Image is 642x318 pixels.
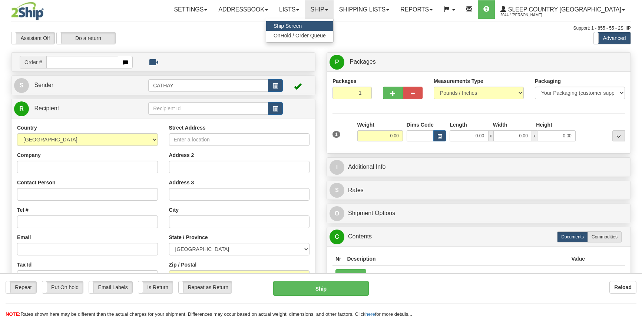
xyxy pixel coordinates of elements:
[169,124,206,131] label: Street Address
[169,234,208,241] label: State / Province
[365,311,375,317] a: here
[500,11,556,19] span: 2044 / [PERSON_NAME]
[169,261,197,268] label: Zip / Postal
[335,269,366,282] button: Add New
[305,0,333,19] a: Ship
[332,77,357,85] label: Packages
[332,131,340,138] span: 1
[274,23,302,29] span: Ship Screen
[266,21,333,31] a: Ship Screen
[34,105,59,111] span: Recipient
[614,284,632,290] b: Reload
[536,121,552,128] label: Height
[495,0,631,19] a: Sleep Country [GEOGRAPHIC_DATA] 2044 / [PERSON_NAME]
[330,183,344,198] span: $
[17,124,37,131] label: Country
[6,281,36,293] label: Repeat
[11,2,44,20] img: logo2044.jpg
[488,130,493,141] span: x
[14,78,29,93] span: S
[57,32,115,44] label: Do a return
[17,261,32,268] label: Tax Id
[535,77,561,85] label: Packaging
[14,78,148,93] a: S Sender
[450,121,467,128] label: Length
[169,179,194,186] label: Address 3
[6,311,20,317] span: NOTE:
[274,33,326,39] span: OnHold / Order Queue
[274,0,305,19] a: Lists
[330,206,628,221] a: OShipment Options
[407,121,434,128] label: Dims Code
[213,0,274,19] a: Addressbook
[506,6,621,13] span: Sleep Country [GEOGRAPHIC_DATA]
[330,183,628,198] a: $Rates
[17,234,31,241] label: Email
[11,25,631,31] div: Support: 1 - 855 - 55 - 2SHIP
[148,102,268,115] input: Recipient Id
[11,32,54,44] label: Assistant Off
[330,160,344,175] span: I
[557,231,588,242] label: Documents
[17,179,55,186] label: Contact Person
[357,121,374,128] label: Weight
[266,31,333,40] a: OnHold / Order Queue
[169,151,194,159] label: Address 2
[330,54,628,70] a: P Packages
[609,281,636,294] button: Reload
[168,0,213,19] a: Settings
[350,58,375,65] span: Packages
[34,82,53,88] span: Sender
[330,55,344,70] span: P
[179,281,232,293] label: Repeat as Return
[273,281,369,296] button: Ship
[148,79,268,92] input: Sender Id
[395,0,438,19] a: Reports
[330,230,344,244] span: C
[14,101,133,116] a: R Recipient
[493,121,507,128] label: Width
[568,252,588,266] th: Value
[42,281,83,293] label: Put On hold
[17,151,41,159] label: Company
[330,229,628,244] a: CContents
[330,206,344,221] span: O
[434,77,483,85] label: Measurements Type
[330,160,628,175] a: IAdditional Info
[334,0,395,19] a: Shipping lists
[169,206,179,214] label: City
[169,133,310,146] input: Enter a location
[588,231,622,242] label: Commodities
[344,252,569,266] th: Description
[20,56,46,68] span: Order #
[612,130,625,141] div: ...
[138,281,173,293] label: Is Return
[17,206,29,214] label: Tel #
[625,121,641,197] iframe: chat widget
[532,130,537,141] span: x
[332,252,344,266] th: Nr
[14,101,29,116] span: R
[89,281,132,293] label: Email Labels
[594,32,631,44] label: Advanced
